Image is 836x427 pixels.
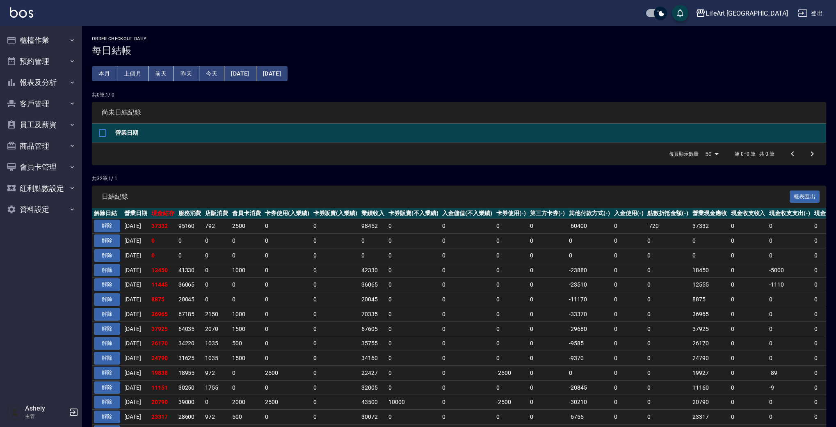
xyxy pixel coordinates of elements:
[359,321,386,336] td: 67605
[567,292,612,307] td: -11170
[230,248,263,263] td: 0
[690,336,729,351] td: 26170
[767,321,812,336] td: 0
[94,367,120,379] button: 解除
[567,234,612,248] td: 0
[263,263,311,278] td: 0
[386,351,441,366] td: 0
[311,365,360,380] td: 0
[92,91,826,99] p: 共 0 筆, 1 / 0
[528,208,567,219] th: 第三方卡券(-)
[94,264,120,277] button: 解除
[176,263,203,278] td: 41330
[494,336,528,351] td: 0
[122,234,149,248] td: [DATE]
[690,234,729,248] td: 0
[94,381,120,394] button: 解除
[311,380,360,395] td: 0
[92,208,122,219] th: 解除日結
[690,380,729,395] td: 11160
[94,352,120,365] button: 解除
[149,234,176,248] td: 0
[149,248,176,263] td: 0
[148,66,174,81] button: 前天
[567,263,612,278] td: -23880
[176,278,203,292] td: 36065
[176,380,203,395] td: 30250
[567,351,612,366] td: -9370
[176,292,203,307] td: 20045
[528,365,567,380] td: 0
[263,307,311,321] td: 0
[311,208,360,219] th: 卡券販賣(入業績)
[790,191,820,203] button: 報表匯出
[176,321,203,336] td: 64035
[528,263,567,278] td: 0
[729,307,767,321] td: 0
[203,219,230,234] td: 792
[767,336,812,351] td: 0
[176,248,203,263] td: 0
[176,307,203,321] td: 67185
[729,292,767,307] td: 0
[122,248,149,263] td: [DATE]
[612,208,646,219] th: 入金使用(-)
[729,208,767,219] th: 現金收支收入
[386,219,441,234] td: 0
[122,263,149,278] td: [DATE]
[203,248,230,263] td: 0
[567,219,612,234] td: -60400
[729,219,767,234] td: 0
[729,234,767,248] td: 0
[230,263,263,278] td: 1000
[645,292,690,307] td: 0
[494,263,528,278] td: 0
[386,248,441,263] td: 0
[612,234,646,248] td: 0
[645,307,690,321] td: 0
[311,278,360,292] td: 0
[230,321,263,336] td: 1500
[440,248,494,263] td: 0
[494,208,528,219] th: 卡券使用(-)
[149,365,176,380] td: 19838
[440,263,494,278] td: 0
[94,234,120,247] button: 解除
[494,248,528,263] td: 0
[386,321,441,336] td: 0
[645,263,690,278] td: 0
[203,351,230,366] td: 1035
[567,248,612,263] td: 0
[440,278,494,292] td: 0
[528,248,567,263] td: 0
[692,5,791,22] button: LifeArt [GEOGRAPHIC_DATA]
[706,8,788,18] div: LifeArt [GEOGRAPHIC_DATA]
[440,380,494,395] td: 0
[567,365,612,380] td: 0
[203,336,230,351] td: 1035
[440,292,494,307] td: 0
[3,51,79,72] button: 預約管理
[528,380,567,395] td: 0
[494,234,528,248] td: 0
[359,336,386,351] td: 35755
[263,234,311,248] td: 0
[494,380,528,395] td: 0
[122,219,149,234] td: [DATE]
[92,45,826,56] h3: 每日結帳
[645,219,690,234] td: -720
[567,336,612,351] td: -9585
[645,321,690,336] td: 0
[94,220,120,232] button: 解除
[528,351,567,366] td: 0
[440,365,494,380] td: 0
[359,351,386,366] td: 34160
[203,321,230,336] td: 2070
[94,278,120,291] button: 解除
[729,263,767,278] td: 0
[567,380,612,395] td: -20845
[359,278,386,292] td: 36065
[149,351,176,366] td: 24790
[767,208,812,219] th: 現金收支支出(-)
[359,208,386,219] th: 業績收入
